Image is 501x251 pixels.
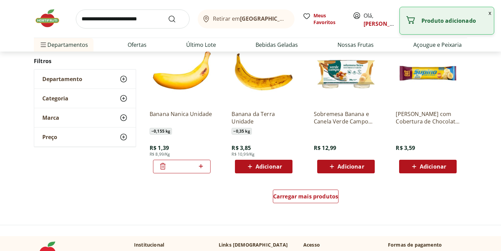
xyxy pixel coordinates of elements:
[42,114,59,121] span: Marca
[240,15,354,22] b: [GEOGRAPHIC_DATA]/[GEOGRAPHIC_DATA]
[256,164,282,169] span: Adicionar
[313,12,345,26] span: Meus Favoritos
[337,41,374,49] a: Nossas Frutas
[273,194,339,199] span: Carregar mais produtos
[314,110,378,125] a: Sobremesa Banana e Canela Verde Campo 200g
[364,20,408,27] a: [PERSON_NAME]
[314,40,378,105] img: Sobremesa Banana e Canela Verde Campo 200g
[273,190,339,206] a: Carregar mais produtos
[150,144,169,152] span: R$ 1,39
[396,40,460,105] img: Supino Banana com Cobertura de Chocolate Branco Sem Adição de Açúcar 24g
[128,41,147,49] a: Ofertas
[232,128,252,135] span: ~ 0,35 kg
[42,134,57,140] span: Preço
[232,110,296,125] a: Banana da Terra Unidade
[42,95,68,102] span: Categoria
[396,144,415,152] span: R$ 3,59
[76,9,190,28] input: search
[303,12,345,26] a: Meus Favoritos
[413,41,462,49] a: Açougue e Peixaria
[34,70,136,89] button: Departamento
[150,152,170,157] span: R$ 8,99/Kg
[364,12,394,28] span: Olá,
[420,164,446,169] span: Adicionar
[232,152,255,157] span: R$ 10,99/Kg
[303,242,320,248] p: Acesso
[42,76,82,82] span: Departamento
[486,7,494,19] button: Fechar notificação
[34,89,136,108] button: Categoria
[219,242,288,248] p: Links [DEMOGRAPHIC_DATA]
[150,128,172,135] span: ~ 0,155 kg
[134,242,164,248] p: Institucional
[232,40,296,105] img: Banana da Terra Unidade
[314,144,336,152] span: R$ 12,99
[39,37,88,53] span: Departamentos
[39,37,47,53] button: Menu
[399,160,457,173] button: Adicionar
[168,15,184,23] button: Submit Search
[34,108,136,127] button: Marca
[396,110,460,125] a: [PERSON_NAME] com Cobertura de Chocolate Branco Sem Adição de Açúcar 24g
[186,41,216,49] a: Último Lote
[388,242,467,248] p: Formas de pagamento
[150,110,214,125] a: Banana Nanica Unidade
[317,160,375,173] button: Adicionar
[198,9,295,28] button: Retirar em[GEOGRAPHIC_DATA]/[GEOGRAPHIC_DATA]
[235,160,292,173] button: Adicionar
[34,128,136,147] button: Preço
[421,17,488,24] p: Produto adicionado
[213,16,288,22] span: Retirar em
[150,40,214,105] img: Banana Nanica Unidade
[34,54,136,68] h2: Filtros
[337,164,364,169] span: Adicionar
[232,144,251,152] span: R$ 3,85
[34,8,68,28] img: Hortifruti
[256,41,298,49] a: Bebidas Geladas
